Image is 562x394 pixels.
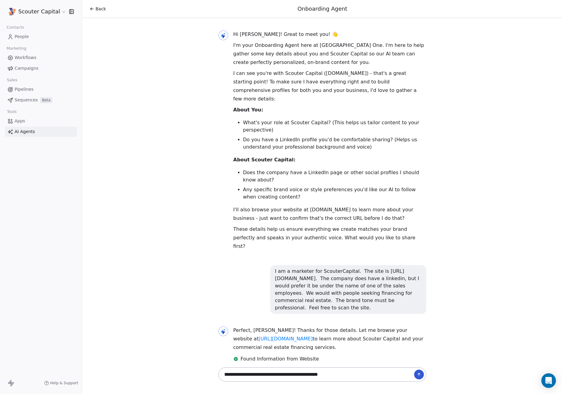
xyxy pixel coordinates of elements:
span: Found Information from Website [241,355,319,363]
li: Any specific brand voice or style preferences you'd like our AI to follow when creating content? [243,186,426,201]
span: Workflows [15,55,37,61]
a: Apps [5,116,77,126]
span: Sequences [15,97,38,103]
p: These details help us ensure everything we create matches your brand perfectly and speaks in your... [233,225,426,251]
a: Campaigns [5,63,77,73]
span: Scouter Capital [18,8,60,16]
li: What's your role at Scouter Capital? (This helps us tailor content to your perspective) [243,119,426,134]
img: Scouter-capital-icon.png [9,8,16,15]
p: I can see you're with Scouter Capital ([DOMAIN_NAME]) - that's a great starting point! To make su... [233,69,426,103]
div: I am a marketer for ScouterCapital. The site is [URL][DOMAIN_NAME]. The company does have a linke... [275,268,421,311]
p: Hi [PERSON_NAME]! Great to meet you! 👋 [233,30,426,39]
span: Contacts [4,23,27,32]
p: I'll also browse your website at [DOMAIN_NAME] to learn more about your business - just want to c... [233,206,426,223]
span: Beta [40,97,52,103]
div: Open Intercom Messenger [541,373,556,388]
strong: About You: [233,107,263,113]
span: People [15,33,29,40]
a: People [5,32,77,42]
button: Scouter Capital [7,6,65,17]
span: Onboarding Agent [298,5,347,12]
a: [URL][DOMAIN_NAME] [259,336,313,342]
a: SequencesBeta [5,95,77,105]
a: Workflows [5,53,77,63]
span: Back [96,6,106,12]
span: Apps [15,118,25,124]
a: Pipelines [5,84,77,94]
span: Tools [4,107,19,116]
span: Help & Support [50,381,78,385]
p: Perfect, [PERSON_NAME]! Thanks for those details. Let me browse your website at to learn more abo... [233,326,426,352]
span: Marketing [4,44,29,53]
a: Help & Support [44,381,78,385]
span: Campaigns [15,65,38,72]
li: Does the company have a LinkedIn page or other social profiles I should know about? [243,169,426,184]
li: Do you have a LinkedIn profile you'd be comfortable sharing? (Helps us understand your profession... [243,136,426,151]
span: Pipelines [15,86,33,93]
span: AI Agents [15,128,35,135]
p: I'm your Onboarding Agent here at [GEOGRAPHIC_DATA] One. I'm here to help gather some key details... [233,41,426,67]
span: Sales [4,76,20,85]
strong: About Scouter Capital: [233,157,296,163]
a: AI Agents [5,127,77,137]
